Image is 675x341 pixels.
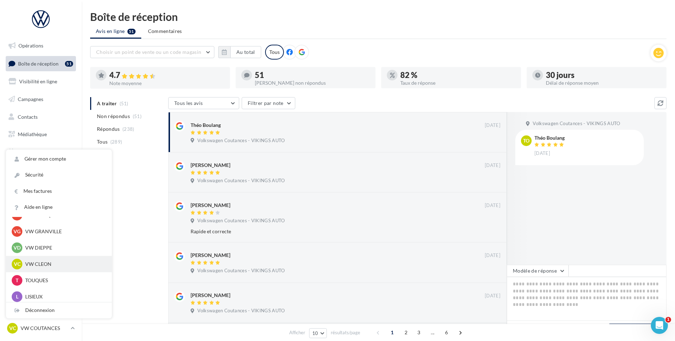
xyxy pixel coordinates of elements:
[168,97,239,109] button: Tous les avis
[191,228,454,235] div: Rapide et correcte
[122,126,135,132] span: (238)
[14,261,21,268] span: VC
[533,121,620,127] span: Volkswagen Coutances - VIKINGS AUTO
[665,317,671,323] span: 1
[485,162,500,169] span: [DATE]
[485,202,500,209] span: [DATE]
[18,113,38,119] span: Contacts
[6,302,112,318] div: Déconnexion
[255,71,370,79] div: 51
[4,145,77,160] a: Calendrier
[109,71,224,79] div: 4.7
[191,292,230,299] div: [PERSON_NAME]
[546,80,661,85] div: Délai de réponse moyen
[4,162,77,183] a: PLV et print personnalisable
[133,113,142,119] span: (51)
[9,325,16,332] span: VC
[25,261,103,268] p: VW CLEON
[191,162,230,169] div: [PERSON_NAME]
[18,96,43,102] span: Campagnes
[97,138,108,145] span: Tous
[197,178,285,184] span: Volkswagen Coutances - VIKINGS AUTO
[19,78,57,84] span: Visibilité en ligne
[242,97,295,109] button: Filtrer par note
[109,81,224,86] div: Note moyenne
[174,100,203,106] span: Tous les avis
[4,186,77,207] a: Campagnes DataOnDemand
[534,135,566,140] div: Théo Boulang
[25,293,103,300] p: LISIEUX
[427,327,438,338] span: ...
[218,46,261,58] button: Au total
[25,277,103,284] p: TOUQUES
[110,139,122,145] span: (289)
[6,199,112,215] a: Aide en ligne
[485,293,500,299] span: [DATE]
[4,110,77,124] a: Contacts
[197,308,285,314] span: Volkswagen Coutances - VIKINGS AUTO
[485,252,500,259] span: [DATE]
[191,202,230,209] div: [PERSON_NAME]
[4,92,77,107] a: Campagnes
[4,56,77,71] a: Boîte de réception51
[191,252,230,259] div: [PERSON_NAME]
[312,330,318,336] span: 10
[441,327,452,338] span: 6
[97,125,120,133] span: Répondus
[413,327,424,338] span: 3
[6,322,76,335] a: VC VW COUTANCES
[13,228,21,235] span: VG
[265,45,284,60] div: Tous
[6,151,112,167] a: Gérer mon compte
[386,327,398,338] span: 1
[16,277,18,284] span: T
[523,137,529,144] span: To
[485,122,500,129] span: [DATE]
[4,74,77,89] a: Visibilité en ligne
[197,138,285,144] span: Volkswagen Coutances - VIKINGS AUTO
[13,244,21,251] span: VD
[18,131,47,137] span: Médiathèque
[18,43,43,49] span: Opérations
[18,60,59,66] span: Boîte de réception
[331,329,360,336] span: résultats/page
[289,329,305,336] span: Afficher
[18,149,42,155] span: Calendrier
[400,327,412,338] span: 2
[400,80,515,85] div: Taux de réponse
[148,28,182,35] span: Commentaires
[255,80,370,85] div: [PERSON_NAME] non répondus
[230,46,261,58] button: Au total
[21,325,68,332] p: VW COUTANCES
[191,122,221,129] div: Théo Boulang
[96,49,201,55] span: Choisir un point de vente ou un code magasin
[90,46,214,58] button: Choisir un point de vente ou un code magasin
[197,218,285,224] span: Volkswagen Coutances - VIKINGS AUTO
[534,150,550,157] span: [DATE]
[6,167,112,183] a: Sécurité
[25,228,103,235] p: VW GRANVILLE
[4,127,77,142] a: Médiathèque
[6,183,112,199] a: Mes factures
[4,38,77,53] a: Opérations
[90,11,666,22] div: Boîte de réception
[197,268,285,274] span: Volkswagen Coutances - VIKINGS AUTO
[651,317,668,334] iframe: Intercom live chat
[65,61,73,67] div: 51
[309,328,327,338] button: 10
[97,113,130,120] span: Non répondus
[546,71,661,79] div: 30 jours
[400,71,515,79] div: 82 %
[507,265,569,277] button: Modèle de réponse
[16,293,18,300] span: L
[25,244,103,251] p: VW DIEPPE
